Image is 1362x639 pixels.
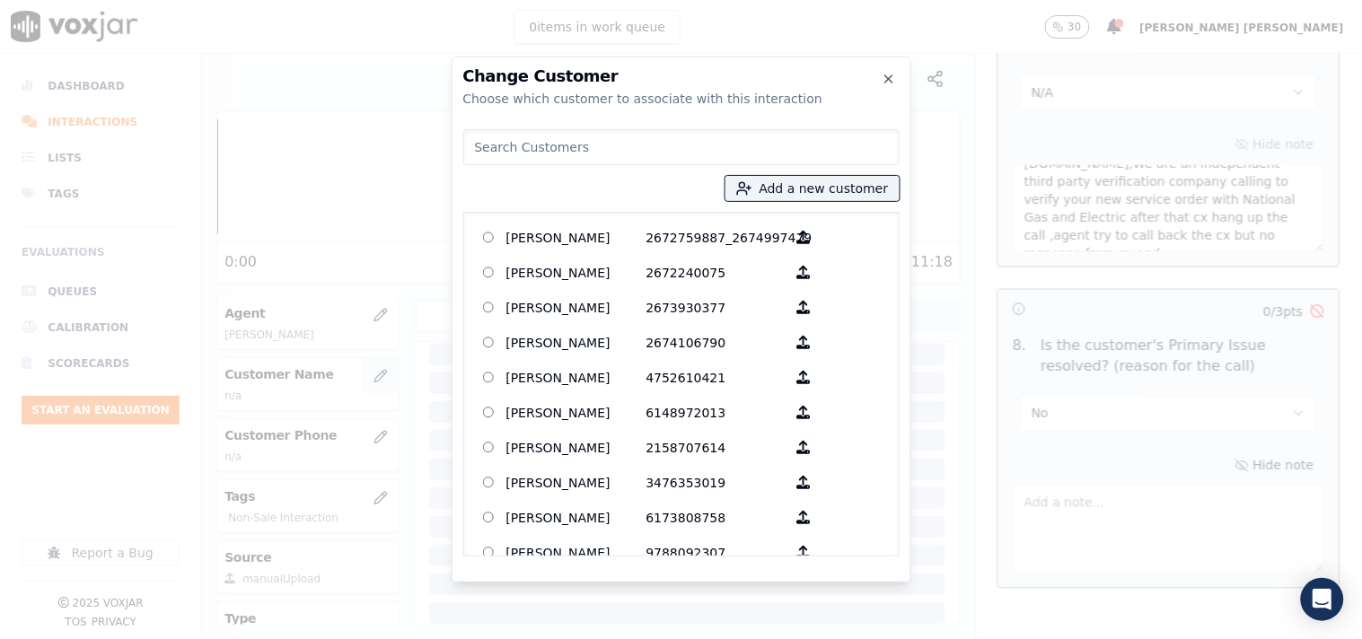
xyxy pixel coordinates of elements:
p: [PERSON_NAME] [506,293,646,321]
h2: Change Customer [463,68,900,84]
p: 9788092307 [646,538,786,566]
button: [PERSON_NAME] 6173808758 [786,503,822,531]
button: [PERSON_NAME] 3476353019 [786,468,822,496]
input: [PERSON_NAME] 6173808758 [483,512,495,523]
button: [PERSON_NAME] 2672759887_2674997479 [786,223,822,251]
input: [PERSON_NAME] 2673930377 [483,302,495,313]
button: [PERSON_NAME] 2672240075 [786,258,822,286]
p: [PERSON_NAME] [506,503,646,531]
button: [PERSON_NAME] 2674106790 [786,328,822,356]
p: [PERSON_NAME] [506,258,646,286]
input: [PERSON_NAME] 2158707614 [483,442,495,453]
p: 6173808758 [646,503,786,531]
input: [PERSON_NAME] 6148972013 [483,407,495,418]
p: [PERSON_NAME] [506,468,646,496]
p: 2672240075 [646,258,786,286]
p: [PERSON_NAME] [506,433,646,461]
p: [PERSON_NAME] [506,398,646,426]
p: [PERSON_NAME] [506,538,646,566]
input: [PERSON_NAME] 3476353019 [483,477,495,488]
div: Choose which customer to associate with this interaction [463,90,900,108]
p: [PERSON_NAME] [506,363,646,391]
p: [PERSON_NAME] [506,328,646,356]
button: [PERSON_NAME] 6148972013 [786,398,822,426]
p: 2672759887_2674997479 [646,223,786,251]
input: Search Customers [463,129,900,165]
button: [PERSON_NAME] 2158707614 [786,433,822,461]
p: 3476353019 [646,468,786,496]
p: 2674106790 [646,328,786,356]
p: 4752610421 [646,363,786,391]
p: 6148972013 [646,398,786,426]
input: [PERSON_NAME] 2674106790 [483,337,495,348]
p: 2673930377 [646,293,786,321]
button: [PERSON_NAME] 4752610421 [786,363,822,391]
button: Add a new customer [725,176,900,201]
p: [PERSON_NAME] [506,223,646,251]
input: [PERSON_NAME] 9788092307 [483,547,495,558]
div: Open Intercom Messenger [1301,578,1344,621]
p: 2158707614 [646,433,786,461]
input: [PERSON_NAME] 2672759887_2674997479 [483,232,495,243]
input: [PERSON_NAME] 4752610421 [483,372,495,383]
button: [PERSON_NAME] 9788092307 [786,538,822,566]
button: [PERSON_NAME] 2673930377 [786,293,822,321]
input: [PERSON_NAME] 2672240075 [483,267,495,278]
